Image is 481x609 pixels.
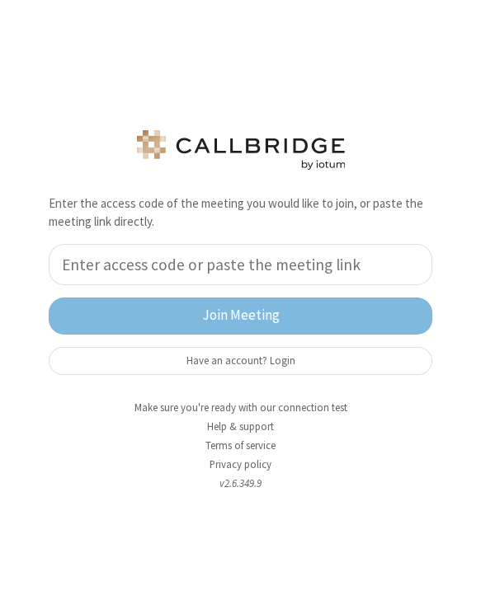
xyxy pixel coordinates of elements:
a: Terms of service [205,438,276,452]
p: Enter the access code of the meeting you would like to join, or paste the meeting link directly. [49,194,432,232]
img: logo.png [134,130,348,170]
input: Enter access code or paste the meeting link [49,244,432,285]
button: Have an account? Login [49,347,432,375]
a: Privacy policy [210,457,271,471]
a: Help & support [207,419,274,433]
a: Make sure you're ready with our connection test [134,401,347,415]
button: Join Meeting [49,297,432,335]
li: v2.6.349.9 [36,475,445,491]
